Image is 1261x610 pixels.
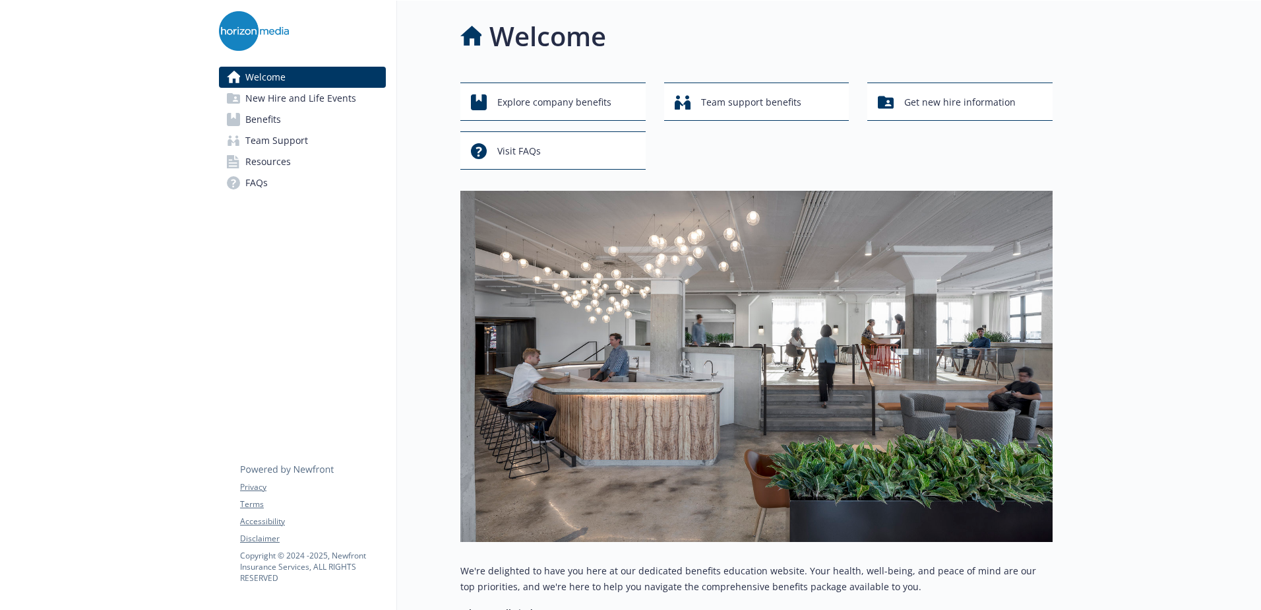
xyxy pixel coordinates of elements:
[245,172,268,193] span: FAQs
[489,17,606,56] h1: Welcome
[460,131,646,170] button: Visit FAQs
[219,130,386,151] a: Team Support
[497,139,541,164] span: Visit FAQs
[664,83,849,121] button: Team support benefits
[460,563,1053,595] p: We're delighted to have you here at our dedicated benefits education website. Your health, well-b...
[219,109,386,130] a: Benefits
[219,88,386,109] a: New Hire and Life Events
[219,172,386,193] a: FAQs
[460,83,646,121] button: Explore company benefits
[240,516,385,527] a: Accessibility
[219,151,386,172] a: Resources
[867,83,1053,121] button: Get new hire information
[245,109,281,130] span: Benefits
[904,90,1016,115] span: Get new hire information
[245,130,308,151] span: Team Support
[240,533,385,545] a: Disclaimer
[240,498,385,510] a: Terms
[245,67,286,88] span: Welcome
[240,481,385,493] a: Privacy
[245,88,356,109] span: New Hire and Life Events
[240,550,385,584] p: Copyright © 2024 - 2025 , Newfront Insurance Services, ALL RIGHTS RESERVED
[460,191,1053,542] img: overview page banner
[219,67,386,88] a: Welcome
[701,90,801,115] span: Team support benefits
[497,90,611,115] span: Explore company benefits
[245,151,291,172] span: Resources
